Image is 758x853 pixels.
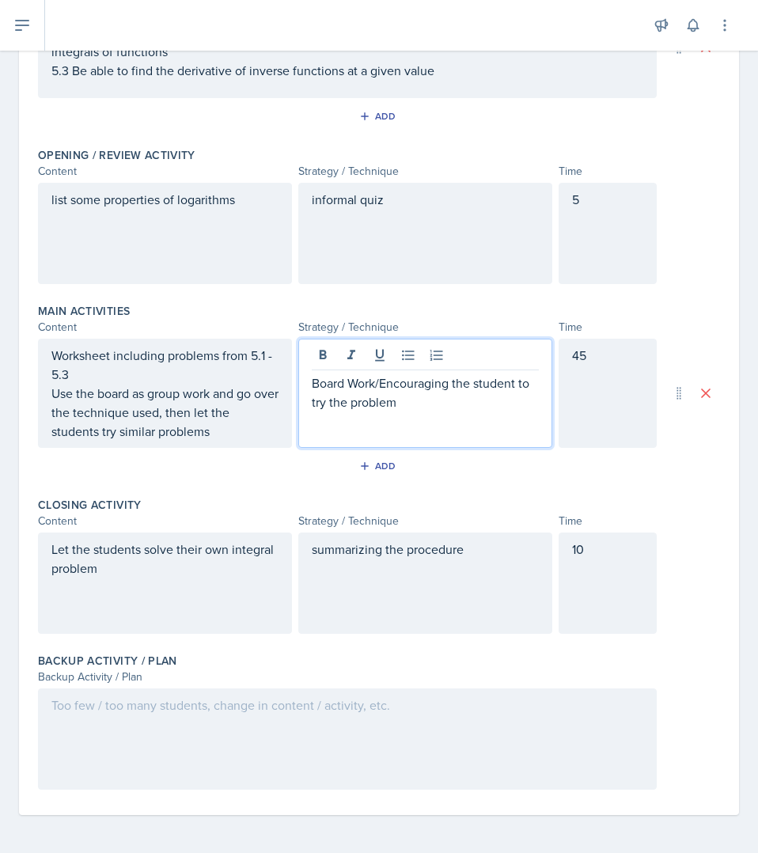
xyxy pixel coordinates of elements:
div: Backup Activity / Plan [38,669,657,685]
label: Main Activities [38,303,130,319]
p: list some properties of logarithms [51,190,279,209]
p: Use the board as group work and go over the technique used, then let the students try similar pro... [51,384,279,441]
div: Add [362,460,396,472]
p: Worksheet including problems from 5.1 - 5.3 [51,346,279,384]
div: Time [559,163,657,180]
p: 5.3 Be able to find the derivative of inverse functions at a given value [51,61,643,80]
p: 5 [572,190,643,209]
div: Content [38,513,292,529]
label: Opening / Review Activity [38,147,195,163]
div: Time [559,319,657,336]
p: summarizing the procedure [312,540,539,559]
label: Backup Activity / Plan [38,653,177,669]
button: Add [354,454,405,478]
div: Content [38,319,292,336]
p: Let the students solve their own integral problem [51,540,279,578]
div: Strategy / Technique [298,319,552,336]
button: Add [354,104,405,128]
p: Board Work/Encouraging the student to try the problem [312,373,539,411]
div: Add [362,110,396,123]
p: 45 [572,346,643,365]
div: Content [38,163,292,180]
p: informal quiz [312,190,539,209]
div: Time [559,513,657,529]
label: Closing Activity [38,497,142,513]
p: 10 [572,540,643,559]
div: Strategy / Technique [298,513,552,529]
div: Strategy / Technique [298,163,552,180]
